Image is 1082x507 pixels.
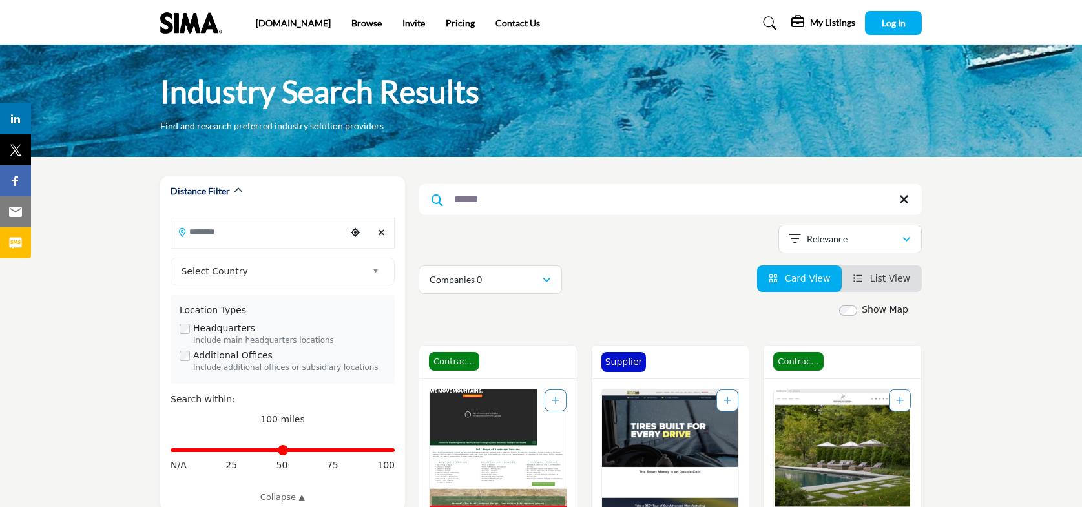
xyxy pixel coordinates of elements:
[842,265,922,292] li: List View
[160,12,229,34] img: Site Logo
[419,265,562,294] button: Companies 0
[260,414,305,424] span: 100 miles
[807,233,848,245] p: Relevance
[160,119,384,132] p: Find and research preferred industry solution providers
[377,459,395,472] span: 100
[171,459,187,472] span: N/A
[346,219,365,247] div: Choose your current location
[865,11,922,35] button: Log In
[429,352,479,371] span: Contractor
[256,17,331,28] a: [DOMAIN_NAME]
[757,265,842,292] li: Card View
[351,17,382,28] a: Browse
[225,459,237,472] span: 25
[182,264,368,279] span: Select Country
[791,16,855,31] div: My Listings
[751,13,785,34] a: Search
[552,395,559,406] a: Add To List
[810,17,855,28] h5: My Listings
[171,491,395,504] a: Collapse ▲
[605,355,643,369] p: Supplier
[193,335,386,347] div: Include main headquarters locations
[193,349,273,362] label: Additional Offices
[180,304,386,317] div: Location Types
[276,459,288,472] span: 50
[160,72,479,112] h1: Industry Search Results
[495,17,540,28] a: Contact Us
[862,303,908,316] label: Show Map
[773,352,824,371] span: Contractor
[785,273,830,284] span: Card View
[430,389,567,506] img: Carpenter & Costin
[870,273,910,284] span: List View
[769,273,831,284] a: View Card
[327,459,338,472] span: 75
[896,395,904,406] a: Add To List
[446,17,475,28] a: Pricing
[430,273,482,286] p: Companies 0
[171,393,395,406] div: Search within:
[419,184,922,215] input: Search Keyword
[723,395,731,406] a: Add To List
[193,322,255,335] label: Headquarters
[778,225,922,253] button: Relevance
[171,219,346,244] input: Search Location
[853,273,910,284] a: View List
[371,219,391,247] div: Clear search location
[171,185,230,198] h2: Distance Filter
[882,17,906,28] span: Log In
[402,17,425,28] a: Invite
[193,362,386,374] div: Include additional offices or subsidiary locations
